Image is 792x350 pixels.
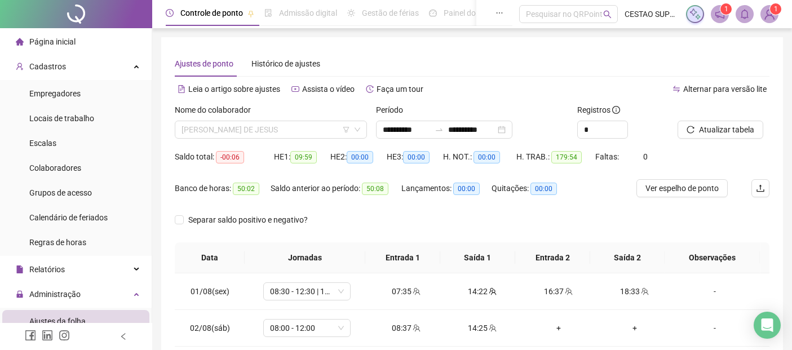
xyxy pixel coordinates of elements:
[612,106,620,114] span: info-circle
[488,287,497,295] span: team
[191,287,229,296] span: 01/08(sex)
[29,188,92,197] span: Grupos de acesso
[29,213,108,222] span: Calendário de feriados
[689,8,701,20] img: sparkle-icon.fc2bf0ac1784a2077858766a79e2daf3.svg
[443,150,516,163] div: H. NOT.:
[605,285,663,298] div: 18:33
[682,322,748,334] div: -
[270,283,344,300] span: 08:30 - 12:30 | 14:30 - 18:30
[29,238,86,247] span: Regras de horas
[529,285,587,298] div: 16:37
[16,63,24,70] span: user-add
[387,150,443,163] div: HE 3:
[672,85,680,93] span: swap
[403,151,430,163] span: 00:00
[16,265,24,273] span: file
[774,5,778,13] span: 1
[366,85,374,93] span: history
[530,183,557,195] span: 00:00
[625,8,679,20] span: CESTAO SUPERMERCADOS
[678,121,763,139] button: Atualizar tabela
[270,320,344,336] span: 08:00 - 12:00
[474,151,500,163] span: 00:00
[453,183,480,195] span: 00:00
[365,242,440,273] th: Entrada 1
[29,62,66,71] span: Cadastros
[16,290,24,298] span: lock
[180,8,243,17] span: Controle de ponto
[182,121,360,138] span: NILDA SANTOS DE JESUS
[302,85,355,94] span: Assista o vídeo
[354,126,361,133] span: down
[492,182,570,195] div: Quitações:
[720,3,732,15] sup: 1
[761,6,778,23] img: 84849
[178,85,185,93] span: file-text
[376,104,410,116] label: Período
[412,324,421,332] span: team
[645,182,719,194] span: Ver espelho de ponto
[401,182,492,195] div: Lançamentos:
[377,85,423,94] span: Faça um tour
[377,322,435,334] div: 08:37
[347,9,355,17] span: sun
[770,3,781,15] sup: Atualize o seu contato no menu Meus Dados
[29,37,76,46] span: Página inicial
[251,59,320,68] span: Histórico de ajustes
[264,9,272,17] span: file-done
[247,10,254,17] span: pushpin
[16,38,24,46] span: home
[699,123,754,136] span: Atualizar tabela
[59,330,70,341] span: instagram
[724,5,728,13] span: 1
[42,330,53,341] span: linkedin
[577,104,620,116] span: Registros
[435,125,444,134] span: swap-right
[453,322,511,334] div: 14:25
[29,89,81,98] span: Empregadores
[516,150,595,163] div: H. TRAB.:
[636,179,728,197] button: Ver espelho de ponto
[740,9,750,19] span: bell
[29,290,81,299] span: Administração
[683,85,767,94] span: Alternar para versão lite
[665,242,760,273] th: Observações
[564,287,573,295] span: team
[551,151,582,163] span: 179:54
[429,9,437,17] span: dashboard
[362,183,388,195] span: 50:08
[29,163,81,172] span: Colaboradores
[495,9,503,17] span: ellipsis
[605,322,663,334] div: +
[120,333,127,340] span: left
[29,265,65,274] span: Relatórios
[715,9,725,19] span: notification
[175,104,258,116] label: Nome do colaborador
[595,152,621,161] span: Faltas:
[453,285,511,298] div: 14:22
[29,114,94,123] span: Locais de trabalho
[444,8,488,17] span: Painel do DP
[603,10,612,19] span: search
[687,126,694,134] span: reload
[377,285,435,298] div: 07:35
[29,139,56,148] span: Escalas
[488,324,497,332] span: team
[412,287,421,295] span: team
[435,125,444,134] span: to
[25,330,36,341] span: facebook
[166,9,174,17] span: clock-circle
[590,242,665,273] th: Saída 2
[682,285,748,298] div: -
[754,312,781,339] div: Open Intercom Messenger
[643,152,648,161] span: 0
[756,184,765,193] span: upload
[362,8,419,17] span: Gestão de férias
[291,85,299,93] span: youtube
[343,126,349,133] span: filter
[640,287,649,295] span: team
[188,85,280,94] span: Leia o artigo sobre ajustes
[674,251,751,264] span: Observações
[515,242,590,273] th: Entrada 2
[440,242,515,273] th: Saída 1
